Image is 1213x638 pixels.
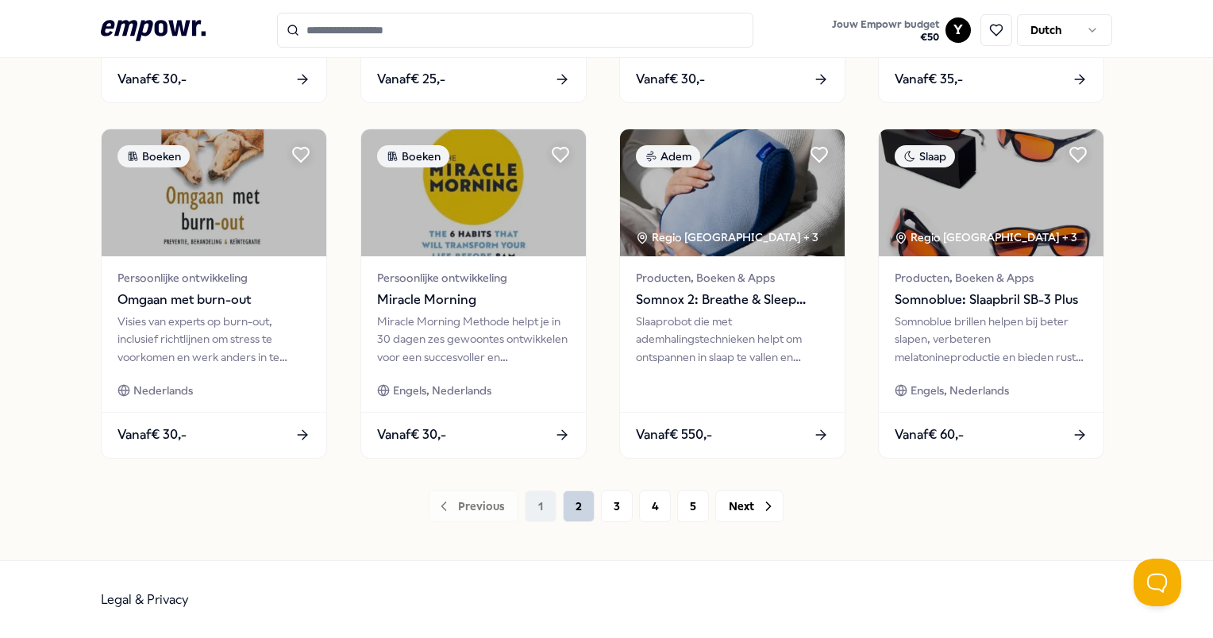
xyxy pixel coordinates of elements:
a: package imageSlaapRegio [GEOGRAPHIC_DATA] + 3Producten, Boeken & AppsSomnoblue: Slaapbril SB-3 Pl... [878,129,1104,459]
img: package image [879,129,1103,256]
div: Regio [GEOGRAPHIC_DATA] + 3 [636,229,818,246]
img: package image [102,129,326,256]
span: Engels, Nederlands [393,382,491,399]
span: Miracle Morning [377,290,570,310]
button: 5 [677,490,709,522]
div: Slaap [895,145,955,167]
div: Regio [GEOGRAPHIC_DATA] + 3 [895,229,1077,246]
button: Next [715,490,784,522]
button: Jouw Empowr budget€50 [829,15,942,47]
a: Jouw Empowr budget€50 [826,13,945,47]
span: Vanaf € 35,- [895,69,963,90]
span: € 50 [832,31,939,44]
iframe: Help Scout Beacon - Open [1134,559,1181,606]
span: Vanaf € 30,- [636,69,705,90]
span: Somnoblue: Slaapbril SB-3 Plus [895,290,1088,310]
input: Search for products, categories or subcategories [277,13,753,48]
img: package image [620,129,845,256]
div: Boeken [117,145,190,167]
a: package imageBoekenPersoonlijke ontwikkelingMiracle MorningMiracle Morning Methode helpt je in 30... [360,129,587,459]
span: Vanaf € 550,- [636,425,712,445]
img: package image [361,129,586,256]
span: Jouw Empowr budget [832,18,939,31]
span: Producten, Boeken & Apps [895,269,1088,286]
span: Vanaf € 30,- [117,69,187,90]
span: Nederlands [133,382,193,399]
div: Slaaprobot die met ademhalingstechnieken helpt om ontspannen in slaap te vallen en verfrist wakke... [636,313,829,366]
span: Engels, Nederlands [911,382,1009,399]
button: 4 [639,490,671,522]
div: Miracle Morning Methode helpt je in 30 dagen zes gewoontes ontwikkelen voor een succesvoller en b... [377,313,570,366]
span: Vanaf € 30,- [377,425,446,445]
div: Somnoblue brillen helpen bij beter slapen, verbeteren melatonineproductie en bieden rust aan [MED... [895,313,1088,366]
button: 2 [563,490,595,522]
span: Somnox 2: Breathe & Sleep Robot [636,290,829,310]
button: 3 [601,490,633,522]
span: Persoonlijke ontwikkeling [377,269,570,286]
button: Y [945,17,971,43]
div: Boeken [377,145,449,167]
a: package imageAdemRegio [GEOGRAPHIC_DATA] + 3Producten, Boeken & AppsSomnox 2: Breathe & Sleep Rob... [619,129,845,459]
a: package imageBoekenPersoonlijke ontwikkelingOmgaan met burn-outVisies van experts op burn-out, in... [101,129,327,459]
span: Vanaf € 25,- [377,69,445,90]
span: Producten, Boeken & Apps [636,269,829,286]
span: Omgaan met burn-out [117,290,310,310]
div: Adem [636,145,700,167]
span: Persoonlijke ontwikkeling [117,269,310,286]
a: Legal & Privacy [101,592,189,607]
span: Vanaf € 30,- [117,425,187,445]
span: Vanaf € 60,- [895,425,964,445]
div: Visies van experts op burn-out, inclusief richtlijnen om stress te voorkomen en werk anders in te... [117,313,310,366]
